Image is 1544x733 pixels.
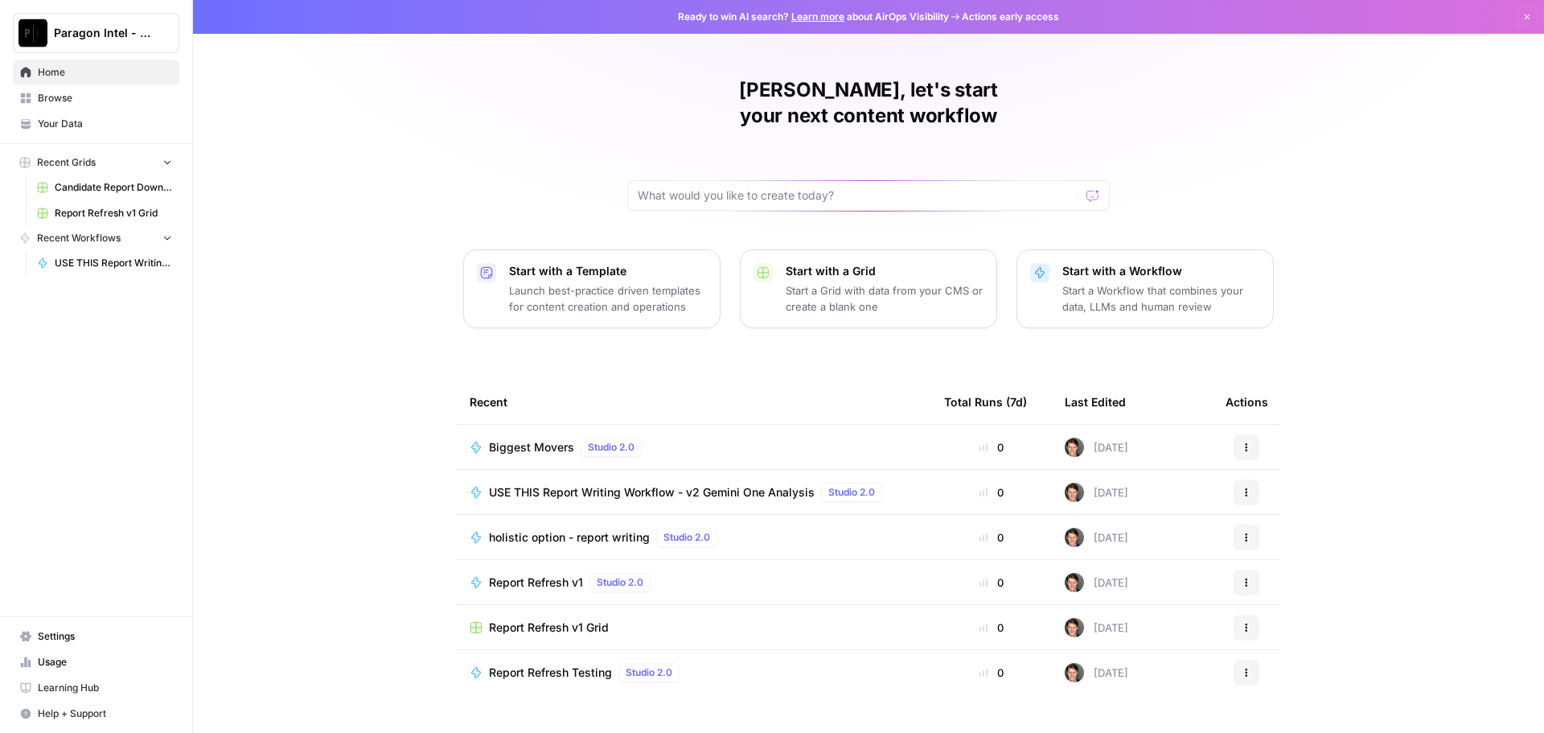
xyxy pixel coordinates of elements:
[30,200,179,226] a: Report Refresh v1 Grid
[944,439,1039,455] div: 0
[470,620,918,636] a: Report Refresh v1 Grid
[944,380,1027,424] div: Total Runs (7d)
[1065,573,1128,592] div: [DATE]
[38,681,172,695] span: Learning Hub
[944,484,1039,500] div: 0
[489,484,815,500] span: USE THIS Report Writing Workflow - v2 Gemini One Analysis
[509,263,707,279] p: Start with a Template
[470,528,918,547] a: holistic option - report writingStudio 2.0
[1065,438,1084,457] img: qw00ik6ez51o8uf7vgx83yxyzow9
[944,620,1039,636] div: 0
[1065,618,1128,637] div: [DATE]
[1065,483,1128,502] div: [DATE]
[944,574,1039,591] div: 0
[828,485,875,500] span: Studio 2.0
[13,226,179,250] button: Recent Workflows
[13,675,179,701] a: Learning Hub
[13,624,179,649] a: Settings
[489,620,609,636] span: Report Refresh v1 Grid
[1065,438,1128,457] div: [DATE]
[1016,249,1274,328] button: Start with a WorkflowStart a Workflow that combines your data, LLMs and human review
[1065,380,1126,424] div: Last Edited
[489,529,650,546] span: holistic option - report writing
[37,231,121,245] span: Recent Workflows
[626,665,672,680] span: Studio 2.0
[786,282,983,315] p: Start a Grid with data from your CMS or create a blank one
[1065,618,1084,637] img: qw00ik6ez51o8uf7vgx83yxyzow9
[638,187,1080,204] input: What would you like to create today?
[13,150,179,175] button: Recent Grids
[791,10,844,23] a: Learn more
[54,25,151,41] span: Paragon Intel - Bill / Ty / [PERSON_NAME] R&D
[13,60,179,85] a: Home
[470,438,918,457] a: Biggest MoversStudio 2.0
[1065,528,1084,547] img: qw00ik6ez51o8uf7vgx83yxyzow9
[489,574,583,591] span: Report Refresh v1
[30,175,179,200] a: Candidate Report Download Sheet
[1065,663,1128,682] div: [DATE]
[627,77,1110,129] h1: [PERSON_NAME], let's start your next content workflow
[13,85,179,111] a: Browse
[13,13,179,53] button: Workspace: Paragon Intel - Bill / Ty / Colby R&D
[1062,263,1260,279] p: Start with a Workflow
[944,665,1039,681] div: 0
[38,706,172,721] span: Help + Support
[786,263,983,279] p: Start with a Grid
[37,155,96,170] span: Recent Grids
[1065,663,1084,682] img: qw00ik6ez51o8uf7vgx83yxyzow9
[38,117,172,131] span: Your Data
[38,65,172,80] span: Home
[13,111,179,137] a: Your Data
[470,483,918,502] a: USE THIS Report Writing Workflow - v2 Gemini One AnalysisStudio 2.0
[13,649,179,675] a: Usage
[463,249,721,328] button: Start with a TemplateLaunch best-practice driven templates for content creation and operations
[30,250,179,276] a: USE THIS Report Writing Workflow - v2 Gemini One Analysis
[55,180,172,195] span: Candidate Report Download Sheet
[1065,573,1084,592] img: qw00ik6ez51o8uf7vgx83yxyzow9
[597,575,643,590] span: Studio 2.0
[55,206,172,220] span: Report Refresh v1 Grid
[38,655,172,669] span: Usage
[740,249,997,328] button: Start with a GridStart a Grid with data from your CMS or create a blank one
[1065,528,1128,547] div: [DATE]
[944,529,1039,546] div: 0
[489,665,612,681] span: Report Refresh Testing
[38,629,172,644] span: Settings
[1062,282,1260,315] p: Start a Workflow that combines your data, LLMs and human review
[663,530,710,545] span: Studio 2.0
[509,282,707,315] p: Launch best-practice driven templates for content creation and operations
[962,10,1059,24] span: Actions early access
[678,10,949,24] span: Ready to win AI search? about AirOps Visibility
[38,91,172,105] span: Browse
[55,256,172,270] span: USE THIS Report Writing Workflow - v2 Gemini One Analysis
[1226,380,1268,424] div: Actions
[13,701,179,727] button: Help + Support
[1065,483,1084,502] img: qw00ik6ez51o8uf7vgx83yxyzow9
[470,573,918,592] a: Report Refresh v1Studio 2.0
[470,663,918,682] a: Report Refresh TestingStudio 2.0
[470,380,918,424] div: Recent
[588,440,634,455] span: Studio 2.0
[489,439,574,455] span: Biggest Movers
[18,19,47,47] img: Paragon Intel - Bill / Ty / Colby R&D Logo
